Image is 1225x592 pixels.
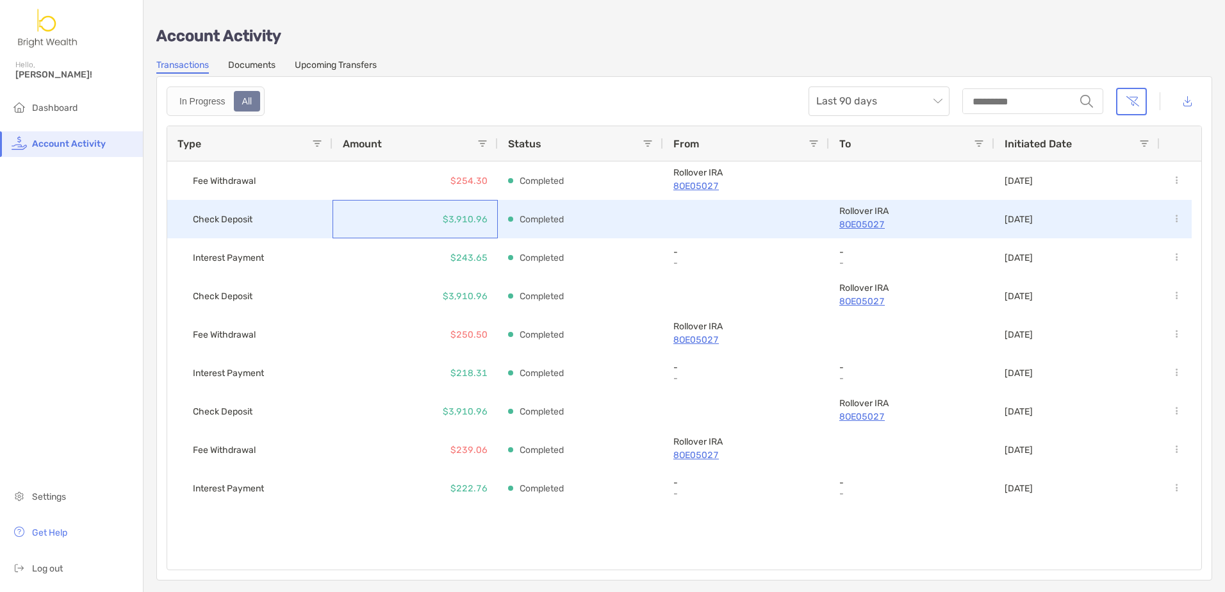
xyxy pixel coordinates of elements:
[673,321,819,332] p: Rollover IRA
[12,524,27,539] img: get-help icon
[193,401,252,422] span: Check Deposit
[816,87,942,115] span: Last 90 days
[193,209,252,230] span: Check Deposit
[32,103,78,113] span: Dashboard
[673,258,763,268] p: -
[1005,329,1033,340] p: [DATE]
[193,324,256,345] span: Fee Withdrawal
[443,211,488,227] p: $3,910.96
[15,5,81,51] img: Zoe Logo
[450,173,488,189] p: $254.30
[1005,252,1033,263] p: [DATE]
[32,527,67,538] span: Get Help
[839,409,984,425] a: 8OE05027
[839,138,851,150] span: To
[32,138,106,149] span: Account Activity
[450,442,488,458] p: $239.06
[673,447,819,463] a: 8OE05027
[443,404,488,420] p: $3,910.96
[520,173,564,189] p: Completed
[520,211,564,227] p: Completed
[1005,214,1033,225] p: [DATE]
[1116,88,1147,115] button: Clear filters
[520,481,564,497] p: Completed
[193,286,252,307] span: Check Deposit
[12,560,27,575] img: logout icon
[450,250,488,266] p: $243.65
[450,327,488,343] p: $250.50
[193,247,264,268] span: Interest Payment
[295,60,377,74] a: Upcoming Transfers
[673,436,819,447] p: Rollover IRA
[673,362,819,373] p: -
[839,373,929,384] p: -
[673,373,763,384] p: -
[228,60,275,74] a: Documents
[167,86,265,116] div: segmented control
[193,170,256,192] span: Fee Withdrawal
[177,138,201,150] span: Type
[673,477,819,488] p: -
[1005,483,1033,494] p: [DATE]
[839,398,984,409] p: Rollover IRA
[839,362,984,373] p: -
[673,178,819,194] a: 8OE05027
[673,488,763,499] p: -
[32,491,66,502] span: Settings
[193,363,264,384] span: Interest Payment
[839,488,929,499] p: -
[839,206,984,217] p: Rollover IRA
[1005,406,1033,417] p: [DATE]
[839,247,984,258] p: -
[12,99,27,115] img: household icon
[520,327,564,343] p: Completed
[520,365,564,381] p: Completed
[520,442,564,458] p: Completed
[1005,176,1033,186] p: [DATE]
[12,488,27,504] img: settings icon
[450,365,488,381] p: $218.31
[508,138,541,150] span: Status
[32,563,63,574] span: Log out
[193,440,256,461] span: Fee Withdrawal
[156,60,209,74] a: Transactions
[15,69,135,80] span: [PERSON_NAME]!
[520,288,564,304] p: Completed
[839,293,984,309] a: 8OE05027
[1005,138,1072,150] span: Initiated Date
[12,135,27,151] img: activity icon
[839,217,984,233] a: 8OE05027
[235,92,259,110] div: All
[193,478,264,499] span: Interest Payment
[520,404,564,420] p: Completed
[839,477,984,488] p: -
[443,288,488,304] p: $3,910.96
[839,283,984,293] p: Rollover IRA
[1005,291,1033,302] p: [DATE]
[343,138,382,150] span: Amount
[839,258,929,268] p: -
[673,247,819,258] p: -
[156,28,1212,44] p: Account Activity
[1005,445,1033,456] p: [DATE]
[1005,368,1033,379] p: [DATE]
[520,250,564,266] p: Completed
[673,167,819,178] p: Rollover IRA
[450,481,488,497] p: $222.76
[172,92,233,110] div: In Progress
[673,138,699,150] span: From
[673,332,819,348] a: 8OE05027
[1080,95,1093,108] img: input icon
